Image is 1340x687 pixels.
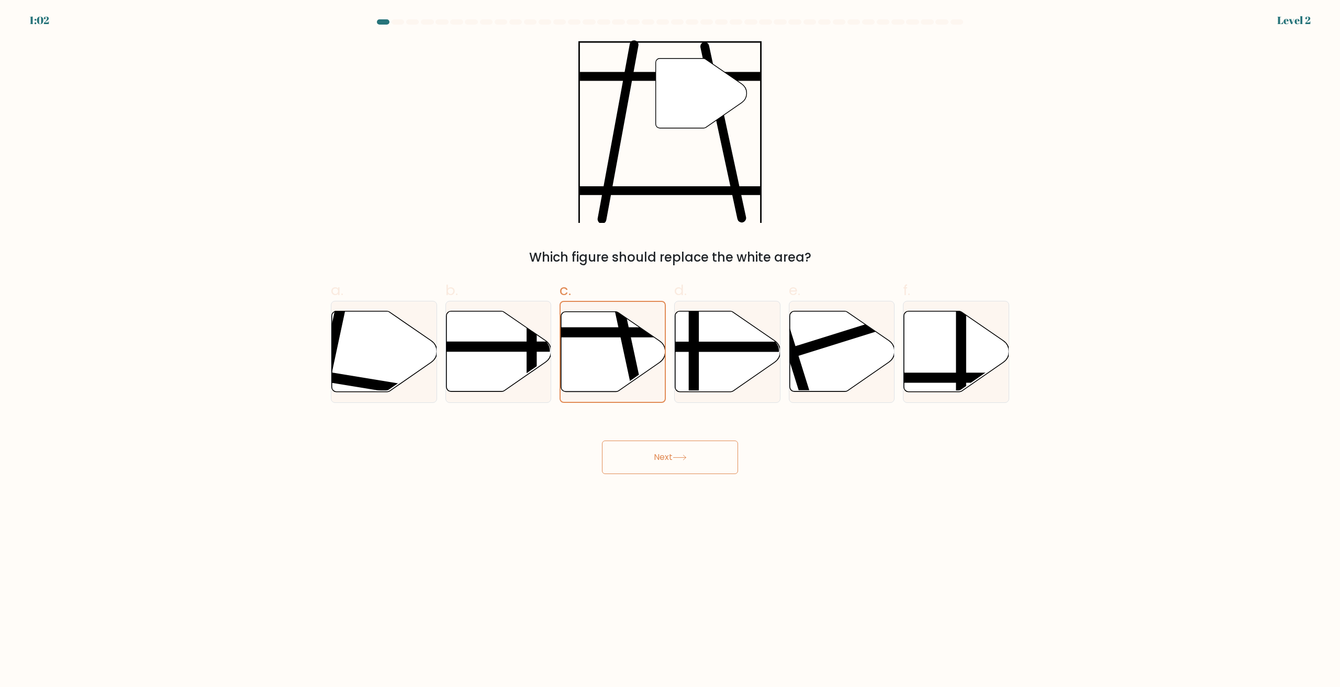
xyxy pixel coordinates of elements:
span: a. [331,280,343,300]
span: e. [789,280,800,300]
div: Which figure should replace the white area? [337,248,1003,267]
span: d. [674,280,687,300]
span: f. [903,280,910,300]
g: " [656,59,747,128]
button: Next [602,441,738,474]
span: c. [560,280,571,300]
span: b. [445,280,458,300]
div: 1:02 [29,13,49,28]
div: Level 2 [1277,13,1311,28]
